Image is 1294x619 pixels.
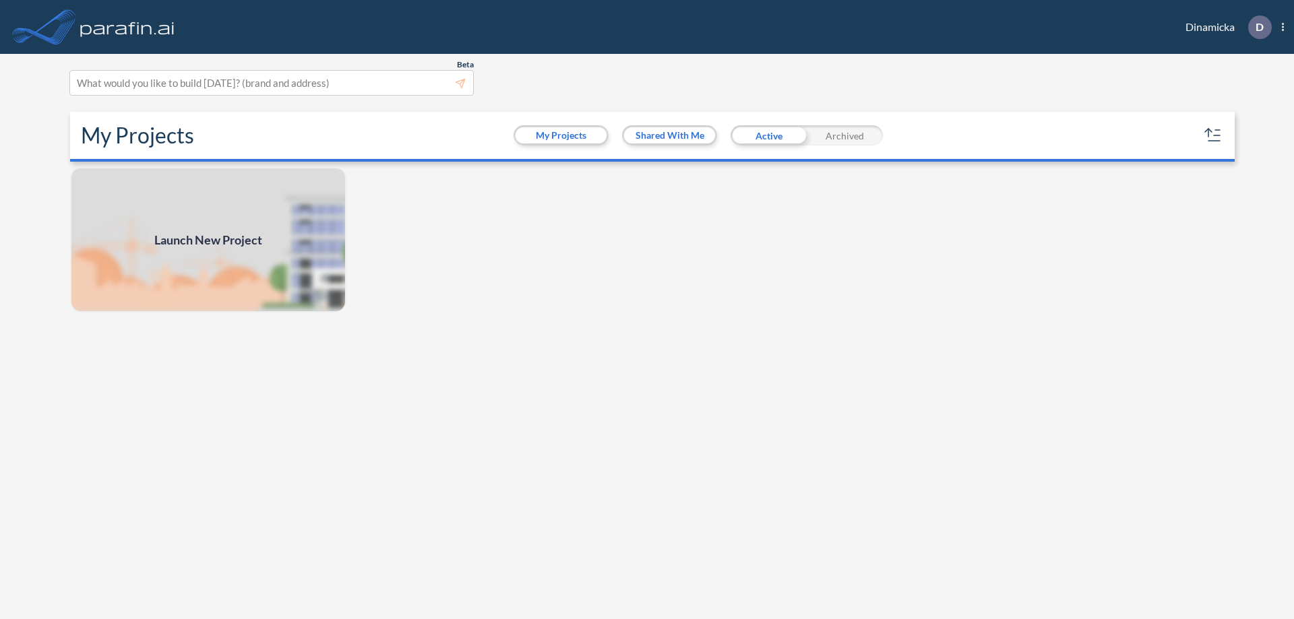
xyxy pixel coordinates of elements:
[807,125,883,145] div: Archived
[1256,21,1264,33] p: D
[457,59,474,70] span: Beta
[70,167,346,313] img: add
[78,13,177,40] img: logo
[81,123,194,148] h2: My Projects
[731,125,807,145] div: Active
[70,167,346,313] a: Launch New Project
[1202,125,1224,146] button: sort
[624,127,715,143] button: Shared With Me
[516,127,607,143] button: My Projects
[154,231,262,249] span: Launch New Project
[1165,15,1284,39] div: Dinamicka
